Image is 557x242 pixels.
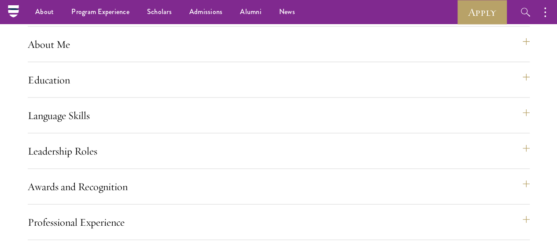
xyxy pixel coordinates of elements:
[28,176,530,197] button: Awards and Recognition
[28,69,530,90] button: Education
[28,105,530,126] button: Language Skills
[28,211,530,232] button: Professional Experience
[28,140,530,161] button: Leadership Roles
[28,33,530,54] button: About Me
